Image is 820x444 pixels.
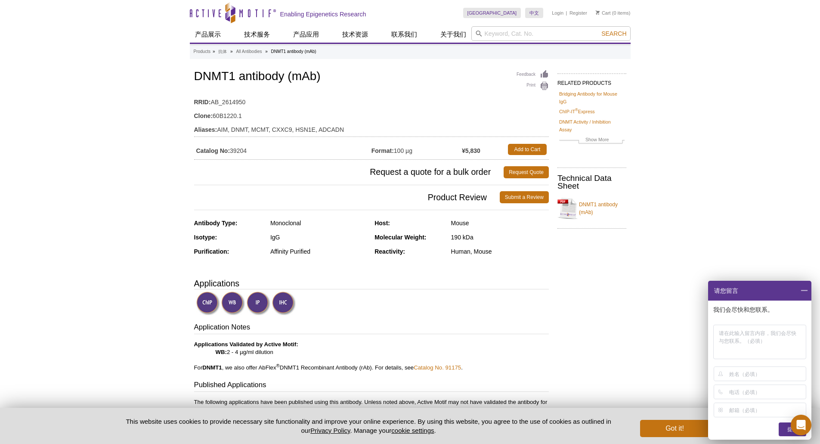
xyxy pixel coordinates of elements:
[386,26,422,43] a: 联系我们
[194,380,549,392] h3: Published Applications
[194,70,549,84] h1: DNMT1 antibody (mAb)
[280,10,366,18] h2: Enabling Epigenetics Research
[729,367,805,381] input: 姓名（必填）
[435,26,471,43] a: 关于我们
[729,403,805,417] input: 邮箱（必填）
[791,415,811,435] div: Open Intercom Messenger
[288,26,324,43] a: 产品应用
[196,147,230,155] strong: Catalog No:
[194,277,549,290] h3: Applications
[517,81,549,91] a: Print
[218,48,227,56] a: 抗体
[194,220,238,227] strong: Antibody Type:
[194,93,549,107] td: AB_2614950
[374,248,405,255] strong: Reactivity:
[194,234,217,241] strong: Isotype:
[517,70,549,79] a: Feedback
[559,118,625,134] a: DNMT Activity / Inhibition Assay
[213,49,215,54] li: »
[272,292,296,315] img: Immunohistochemistry Validated
[194,112,213,120] strong: Clone:
[194,322,549,334] h3: Application Notes
[640,420,709,437] button: Got it!
[230,49,233,54] li: »
[194,142,371,157] td: 39204
[500,191,549,203] a: Submit a Review
[462,147,480,155] strong: ¥5,830
[194,248,229,255] strong: Purification:
[451,248,549,255] div: Human, Mouse
[196,292,220,315] img: ChIP Validated
[239,26,275,43] a: 技术服务
[559,108,595,115] a: ChIP-IT®Express
[371,147,394,155] strong: Format:
[194,166,504,178] span: Request a quote for a bulk order
[508,144,547,155] a: Add to Cart
[194,107,549,121] td: 60B1220.1
[111,417,626,435] p: This website uses cookies to provide necessary site functionality and improve your online experie...
[270,248,368,255] div: Affinity Purified
[596,10,611,16] a: Cart
[566,8,567,18] li: |
[270,233,368,241] div: IgG
[194,191,500,203] span: Product Review
[557,73,626,89] h2: RELATED PRODUCTS
[525,8,543,18] a: 中文
[463,8,521,18] a: [GEOGRAPHIC_DATA]
[194,126,217,134] strong: Aliases:
[559,136,625,146] a: Show More
[221,292,245,315] img: Western Blot Validated
[194,121,549,134] td: AIM, DNMT, MCMT, CXXC9, HSN1E, ADCADN
[779,422,806,436] div: 提交
[194,98,211,106] strong: RRID:
[216,349,227,355] strong: WB:
[601,30,626,37] span: Search
[729,385,805,399] input: 电话（必填）
[471,26,631,41] input: Keyword, Cat. No.
[414,364,461,371] a: Catalog No. 91175
[276,363,280,368] sup: ®
[713,306,808,314] p: 我们会尽快和您联系。
[236,48,262,56] a: All Antibodies
[557,196,626,221] a: DNMT1 antibody (mAb)
[504,166,549,178] a: Request Quote
[575,108,578,112] sup: ®
[374,234,426,241] strong: Molecular Weight:
[451,233,549,241] div: 190 kDa
[559,90,625,106] a: Bridging Antibody for Mouse IgG
[270,219,368,227] div: Monoclonal
[194,341,549,372] p: 2 - 4 µg/ml dilution For , we also offer AbFlex DNMT1 Recombinant Antibody (rAb). For details, see .
[310,427,350,434] a: Privacy Policy
[247,292,270,315] img: Immunoprecipitation Validated
[194,48,210,56] a: Products
[374,220,390,227] strong: Host:
[391,427,434,434] button: cookie settings
[190,26,226,43] a: 产品展示
[202,364,222,371] b: DNMT1
[557,174,626,190] h2: Technical Data Sheet
[337,26,373,43] a: 技术资源
[271,49,316,54] li: DNMT1 antibody (mAb)
[552,10,563,16] a: Login
[599,30,629,37] button: Search
[371,142,462,157] td: 100 µg
[713,281,738,301] span: 请您留言
[451,219,549,227] div: Mouse
[194,341,298,348] b: Applications Validated by Active Motif:
[569,10,587,16] a: Register
[265,49,268,54] li: »
[596,10,600,15] img: Your Cart
[596,8,631,18] li: (0 items)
